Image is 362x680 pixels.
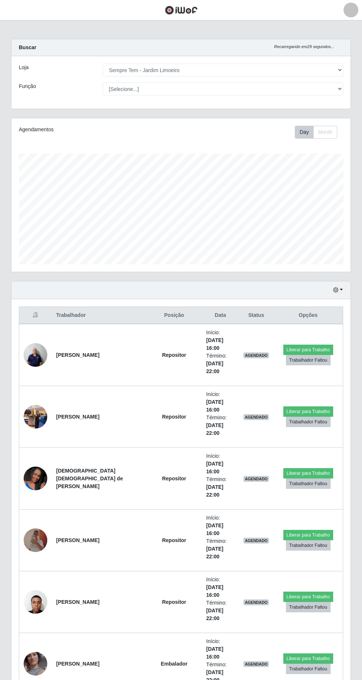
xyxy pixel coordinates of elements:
img: 1754951797627.jpeg [24,339,47,371]
button: Trabalhador Faltou [286,540,331,551]
button: Liberar para Trabalho [283,653,333,664]
li: Início: [206,452,234,476]
button: Trabalhador Faltou [286,602,331,612]
button: Trabalhador Faltou [286,478,331,489]
time: [DATE] 16:00 [206,646,223,660]
time: [DATE] 16:00 [206,399,223,413]
li: Início: [206,390,234,414]
img: 1757365367921.jpeg [24,586,47,618]
li: Término: [206,352,234,375]
th: Trabalhador [52,307,146,324]
th: Posição [146,307,202,324]
time: [DATE] 22:00 [206,546,223,559]
strong: [DEMOGRAPHIC_DATA] [DEMOGRAPHIC_DATA] de [PERSON_NAME] [56,468,123,489]
label: Função [19,82,36,90]
strong: Repositor [162,414,186,420]
button: Trabalhador Faltou [286,664,331,674]
button: Day [295,126,314,139]
strong: [PERSON_NAME] [56,414,99,420]
strong: Repositor [162,537,186,543]
button: Liberar para Trabalho [283,592,333,602]
span: AGENDADO [243,538,269,544]
strong: [PERSON_NAME] [56,599,99,605]
strong: Repositor [162,599,186,605]
button: Liberar para Trabalho [283,345,333,355]
li: Término: [206,476,234,499]
time: [DATE] 22:00 [206,422,223,436]
time: [DATE] 16:00 [206,461,223,474]
button: Liberar para Trabalho [283,406,333,417]
time: [DATE] 16:00 [206,584,223,598]
label: Loja [19,64,28,71]
strong: Repositor [162,476,186,481]
strong: Embalador [161,661,187,667]
strong: Buscar [19,44,36,50]
th: Data [202,307,239,324]
span: AGENDADO [243,661,269,667]
th: Status [239,307,274,324]
strong: [PERSON_NAME] [56,352,99,358]
div: Agendamentos [19,126,147,133]
i: Recarregando em 29 segundos... [274,44,334,49]
button: Month [313,126,337,139]
button: Liberar para Trabalho [283,530,333,540]
li: Início: [206,637,234,661]
strong: Repositor [162,352,186,358]
strong: [PERSON_NAME] [56,537,99,543]
th: Opções [273,307,343,324]
span: AGENDADO [243,476,269,482]
img: 1755808993446.jpeg [24,528,47,552]
time: [DATE] 16:00 [206,522,223,536]
time: [DATE] 22:00 [206,608,223,621]
span: AGENDADO [243,599,269,605]
li: Término: [206,599,234,622]
li: Início: [206,576,234,599]
button: Trabalhador Faltou [286,355,331,365]
time: [DATE] 22:00 [206,484,223,498]
span: AGENDADO [243,414,269,420]
img: CoreUI Logo [165,6,198,15]
span: AGENDADO [243,352,269,358]
img: 1755438543328.jpeg [24,452,47,505]
li: Término: [206,537,234,561]
div: Toolbar with button groups [295,126,343,139]
time: [DATE] 16:00 [206,337,223,351]
div: First group [295,126,337,139]
button: Liberar para Trabalho [283,468,333,478]
time: [DATE] 22:00 [206,361,223,374]
li: Início: [206,514,234,537]
img: 1755095833793.jpeg [24,401,47,432]
li: Início: [206,329,234,352]
li: Término: [206,414,234,437]
strong: [PERSON_NAME] [56,661,99,667]
button: Trabalhador Faltou [286,417,331,427]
